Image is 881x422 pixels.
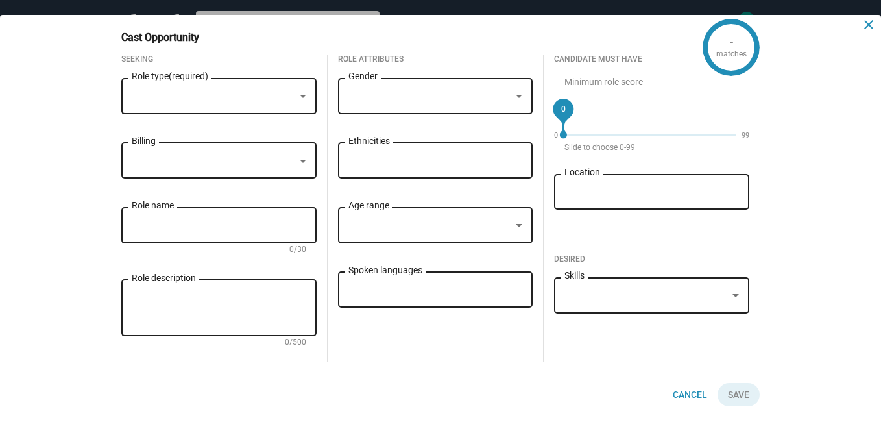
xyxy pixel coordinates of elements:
[554,75,749,88] div: Minimum role score
[554,254,749,265] div: Desired
[554,55,749,65] div: Candidate Must Have
[285,338,306,348] mat-hint: 0/500
[662,383,718,406] button: Cancel
[289,245,306,255] mat-hint: 0/30
[716,49,747,60] div: matches
[559,103,568,116] span: 0
[121,31,217,44] h3: Cast Opportunity
[338,55,533,65] div: Role Attributes
[742,131,749,151] span: 99
[861,17,876,32] mat-icon: close
[121,55,317,65] div: Seeking
[554,131,558,151] span: 0
[730,35,733,49] div: -
[673,383,707,406] span: Cancel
